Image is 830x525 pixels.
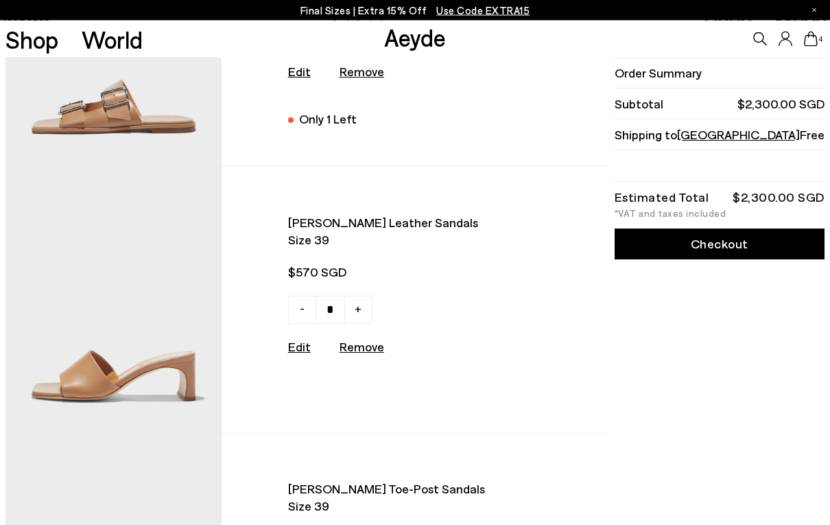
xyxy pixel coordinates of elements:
[288,232,523,249] span: Size 39
[804,32,818,47] a: 4
[288,215,523,232] span: [PERSON_NAME] leather sandals
[82,27,143,51] a: World
[288,340,311,355] a: Edit
[288,296,316,325] a: -
[818,36,825,43] span: 4
[300,2,530,19] p: Final Sizes | Extra 15% Off
[615,209,825,218] div: *VAT and taxes included
[436,4,530,16] span: Navigate to /collections/ss25-final-sizes
[340,65,384,80] u: Remove
[615,229,825,259] a: Checkout
[800,126,825,143] span: Free
[288,264,523,281] span: $570 SGD
[733,192,825,202] div: $2,300.00 SGD
[677,127,800,142] span: [GEOGRAPHIC_DATA]
[737,95,825,113] span: $2,300.00 SGD
[288,65,311,80] a: Edit
[340,340,384,355] u: Remove
[5,27,58,51] a: Shop
[384,23,446,51] a: Aeyde
[344,296,372,325] a: +
[355,301,361,317] span: +
[300,301,305,317] span: -
[299,110,357,129] div: Only 1 Left
[615,89,825,119] li: Subtotal
[615,58,825,89] li: Order Summary
[5,167,222,433] img: AEYDE-JEANIE-NAPPA-LEATHER-HAZELNUT-1_580x.jpg
[615,192,709,202] div: Estimated Total
[288,498,523,515] span: Size 39
[615,126,800,143] span: Shipping to
[288,481,523,498] span: [PERSON_NAME] toe-post sandals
